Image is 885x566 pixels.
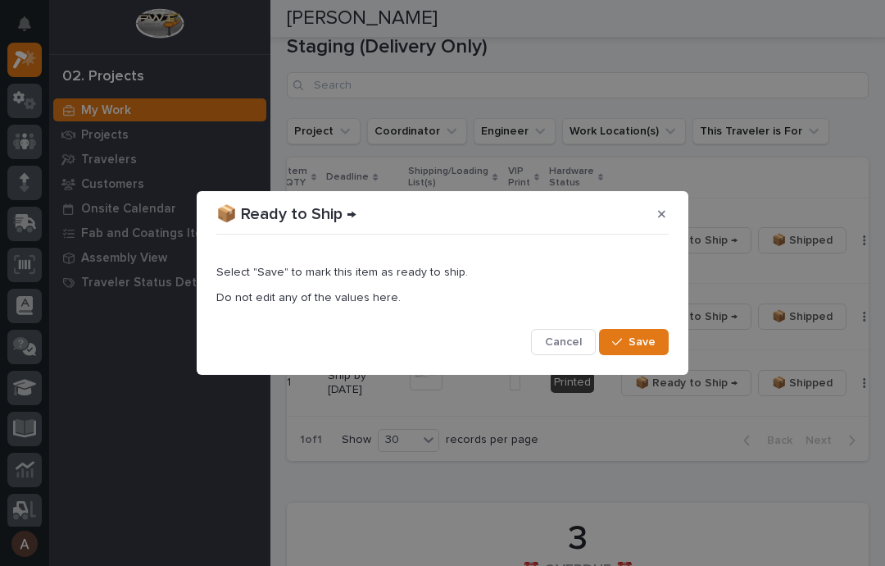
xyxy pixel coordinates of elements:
span: Cancel [545,335,582,349]
span: Save [629,335,656,349]
p: 📦 Ready to Ship → [216,204,356,224]
button: Save [599,329,669,355]
p: Do not edit any of the values here. [216,291,669,305]
button: Cancel [531,329,596,355]
p: Select "Save" to mark this item as ready to ship. [216,266,669,280]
